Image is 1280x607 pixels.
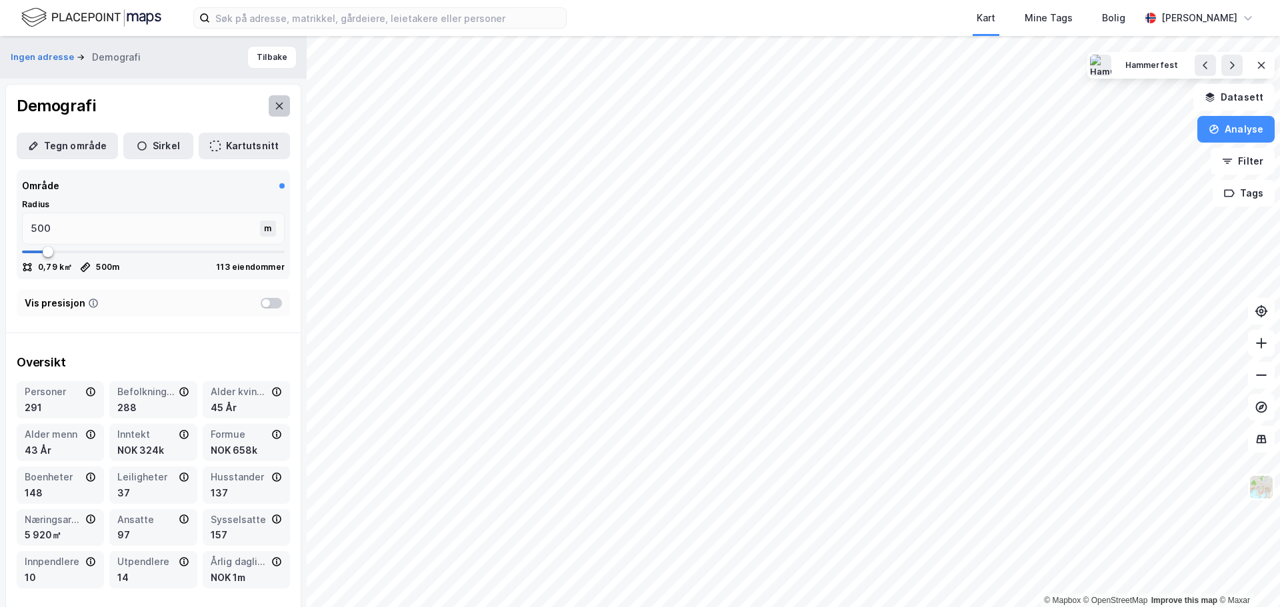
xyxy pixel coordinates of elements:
[1213,543,1280,607] div: Kontrollprogram for chat
[1197,116,1275,143] button: Analyse
[117,469,175,485] div: Leiligheter
[17,95,95,117] div: Demografi
[17,133,118,159] button: Tegn område
[23,213,263,244] input: m
[216,262,285,273] div: 113 eiendommer
[211,384,269,400] div: Alder kvinner
[22,178,59,194] div: Område
[211,554,269,570] div: Årlig dagligvareforbruk
[117,512,175,528] div: Ansatte
[25,485,96,501] div: 148
[38,262,72,273] div: 0,79 k㎡
[117,384,175,400] div: Befolkning dagtid
[211,527,282,543] div: 157
[25,554,83,570] div: Innpendlere
[25,400,96,416] div: 291
[21,6,161,29] img: logo.f888ab2527a4732fd821a326f86c7f29.svg
[211,570,282,586] div: NOK 1m
[25,442,96,458] div: 43 År
[92,49,141,65] div: Demografi
[1117,55,1187,76] button: Hammerfest
[211,485,282,501] div: 137
[210,8,566,28] input: Søk på adresse, matrikkel, gårdeiere, leietakere eller personer
[25,295,85,311] div: Vis presisjon
[1213,180,1275,207] button: Tags
[1025,10,1073,26] div: Mine Tags
[977,10,995,26] div: Kart
[211,469,269,485] div: Husstander
[211,442,282,458] div: NOK 658k
[1102,10,1125,26] div: Bolig
[1151,596,1217,605] a: Improve this map
[199,133,290,159] button: Kartutsnitt
[260,221,276,237] div: m
[117,442,189,458] div: NOK 324k
[1193,84,1275,111] button: Datasett
[25,512,83,528] div: Næringsareal
[25,384,83,400] div: Personer
[96,262,119,273] div: 500 m
[17,354,290,370] div: Oversikt
[1249,474,1274,500] img: Z
[22,199,285,210] div: Radius
[25,469,83,485] div: Boenheter
[1161,10,1237,26] div: [PERSON_NAME]
[1211,148,1275,175] button: Filter
[117,485,189,501] div: 37
[1090,55,1111,76] img: Hammerfest
[123,133,193,159] button: Sirkel
[117,400,189,416] div: 288
[211,512,269,528] div: Sysselsatte
[25,426,83,442] div: Alder menn
[1213,543,1280,607] iframe: Chat Widget
[117,554,175,570] div: Utpendlere
[211,426,269,442] div: Formue
[117,527,189,543] div: 97
[117,426,175,442] div: Inntekt
[211,400,282,416] div: 45 År
[1125,60,1178,71] div: Hammerfest
[1044,596,1081,605] a: Mapbox
[25,570,96,586] div: 10
[248,47,296,68] button: Tilbake
[11,51,77,64] button: Ingen adresse
[25,527,96,543] div: 5 920㎡
[117,570,189,586] div: 14
[1083,596,1148,605] a: OpenStreetMap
